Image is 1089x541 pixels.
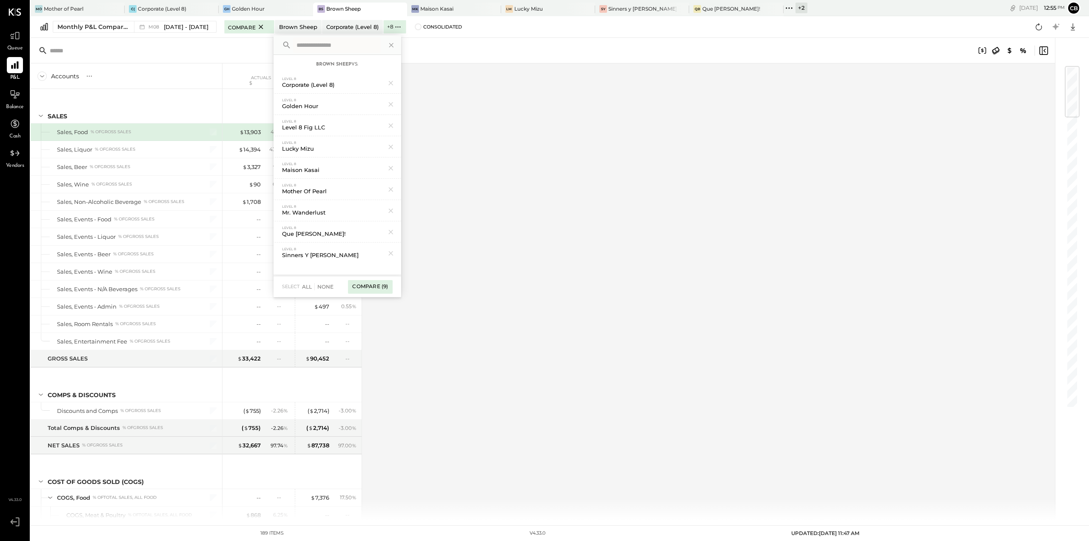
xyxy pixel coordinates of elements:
span: $ [239,146,243,153]
div: Accounts [51,72,79,80]
div: 13,903 [239,128,261,136]
div: Sales, Food [57,128,88,136]
div: -- [345,320,356,327]
button: Monthly P&L Comparison M08[DATE] - [DATE] [53,21,217,33]
a: Vendors [0,145,29,170]
div: C( [129,5,137,13]
div: BS [317,5,325,13]
div: Sales, Liquor [57,146,92,154]
div: -- [325,320,329,328]
div: Level 8 [282,205,296,208]
div: -- [345,511,356,518]
div: 14,394 [239,146,261,154]
div: 43.07 [269,146,288,153]
div: COST OF GOODS SOLD (COGS) [48,478,144,486]
div: Level 8 [282,247,296,251]
div: -- [345,355,356,362]
span: % [352,494,356,501]
div: + 2 [795,3,807,13]
div: Brown Sheep [279,23,317,31]
div: Corporate (Level 8) [138,5,186,12]
div: Sales, Events - Beer [57,250,111,258]
span: Consolidated [423,24,462,30]
div: % of GROSS SALES [130,338,170,344]
div: % of GROSS SALES [114,216,154,222]
div: Corporate (Level 8) [282,81,379,89]
span: $ [237,355,242,362]
span: % [283,442,288,449]
div: 189 items [260,530,284,537]
div: % of GROSS SALES [115,269,155,275]
div: 868 [246,511,261,519]
div: -- [257,250,261,258]
div: -- [257,338,261,346]
div: -- [257,233,261,241]
div: copy link [1009,3,1017,12]
div: Corporate (Level 8) [326,23,379,31]
div: Comps & Discounts [48,391,116,399]
div: % of GROSS SALES [91,181,132,187]
div: 41.60 [271,128,288,136]
div: -- [257,268,261,276]
span: % [283,424,288,431]
span: % [352,424,356,431]
div: 90,452 [305,355,329,363]
div: - 3.00 [339,424,356,432]
div: Level 8 [282,183,296,187]
span: $ [307,442,311,449]
div: -- [277,355,288,362]
div: Mother of Pearl [282,187,379,195]
div: Sales, Events - Wine [57,268,112,276]
div: Que [PERSON_NAME]! [702,5,760,12]
div: -- [257,285,261,293]
span: Queue [7,45,23,52]
span: $ [314,303,319,310]
a: P&L [0,57,29,82]
div: Maison Kasai [420,5,453,12]
span: $ [246,512,251,518]
div: Maison Kasai [282,166,379,174]
div: % of GROSS SALES [144,199,184,205]
div: % of GROSS SALES [123,425,163,431]
div: Sales, Room Rentals [57,320,113,328]
div: Sales, Events - Admin [57,303,117,311]
div: Lucky Mizu [514,5,543,12]
div: 497 [314,303,329,311]
div: Sinners y [PERSON_NAME] [282,251,379,259]
div: -- [257,494,261,502]
div: Sales, Events - Food [57,215,111,223]
div: 6.25 [273,511,288,519]
div: No locations found [274,275,401,300]
div: MK [411,5,419,13]
a: Queue [0,28,29,52]
div: Mother of Pearl [44,5,83,12]
span: $ [244,424,248,431]
div: 0.27 [273,180,288,188]
div: LM [505,5,513,13]
div: vs: [274,55,401,72]
span: % [283,407,288,414]
div: % of GROSS SALES [120,408,161,414]
span: $ [308,424,313,431]
div: -- [325,338,329,346]
span: Vendors [6,162,24,170]
div: % of GROSS SALES [119,303,160,309]
span: % [352,442,356,449]
span: UPDATED: [DATE] 11:47 AM [791,530,859,536]
div: Mo [35,5,43,13]
span: [DATE] - [DATE] [164,23,208,31]
div: actuals [222,76,286,80]
div: Golden Hour [232,5,265,12]
div: Sy [599,5,607,13]
div: Monthly P&L Comparison [57,23,129,31]
div: - 3.00 [339,407,356,415]
div: % of GROSS SALES [140,286,180,292]
div: Level 8 [282,98,296,102]
div: - 2.26 [271,424,288,432]
button: Brown Sheep [275,20,322,34]
b: Brown Sheep [316,62,351,67]
div: Level 8 [282,141,296,144]
div: 87,738 [307,441,329,449]
div: 1,708 [242,198,261,206]
div: 0.55 [341,303,356,310]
